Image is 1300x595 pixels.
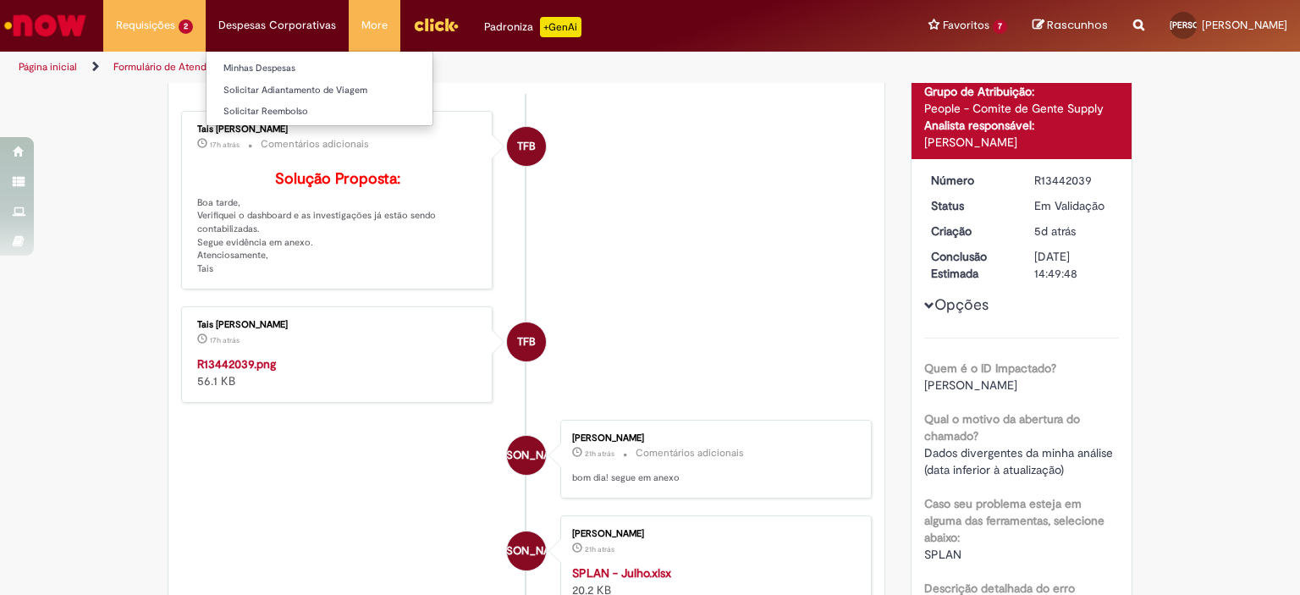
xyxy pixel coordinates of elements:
span: 7 [993,19,1007,34]
span: Requisições [116,17,175,34]
span: SPLAN [924,547,961,562]
div: [DATE] 14:49:48 [1034,248,1113,282]
div: 56.1 KB [197,355,479,389]
span: Despesas Corporativas [218,17,336,34]
div: Tais [PERSON_NAME] [197,124,479,135]
span: 5d atrás [1034,223,1076,239]
span: 21h atrás [585,449,614,459]
a: SPLAN - Julho.xlsx [572,565,671,581]
div: Grupo de Atribuição: [924,83,1120,100]
time: 27/08/2025 11:50:58 [585,449,614,459]
div: [PERSON_NAME] [572,433,854,443]
span: Favoritos [943,17,989,34]
p: Boa tarde, Verifiquei o dashboard e as investigações já estão sendo contabilizadas. Segue evidênc... [197,171,479,276]
dt: Criação [918,223,1022,240]
span: TFB [517,126,536,167]
dt: Número [918,172,1022,189]
a: R13442039.png [197,356,276,372]
span: Rascunhos [1047,17,1108,33]
div: Tais [PERSON_NAME] [197,320,479,330]
div: People - Comite de Gente Supply [924,100,1120,117]
span: 17h atrás [210,335,240,345]
time: 27/08/2025 15:42:35 [210,335,240,345]
dt: Conclusão Estimada [918,248,1022,282]
div: Em Validação [1034,197,1113,214]
a: Minhas Despesas [207,59,432,78]
span: More [361,17,388,34]
small: Comentários adicionais [261,137,369,152]
img: ServiceNow [2,8,89,42]
div: Juliana Pacheco Da Silva De Aguiar [507,436,546,475]
a: Solicitar Reembolso [207,102,432,121]
span: 21h atrás [585,544,614,554]
span: [PERSON_NAME] [1170,19,1236,30]
ul: Trilhas de página [13,52,854,83]
div: Padroniza [484,17,581,37]
b: Quem é o ID Impactado? [924,361,1056,376]
a: Solicitar Adiantamento de Viagem [207,81,432,100]
p: bom dia! segue em anexo [572,471,854,485]
div: [PERSON_NAME] [924,134,1120,151]
span: Dados divergentes da minha análise (data inferior à atualização) [924,445,1116,477]
div: 23/08/2025 14:28:38 [1034,223,1113,240]
time: 27/08/2025 15:42:53 [210,140,240,150]
ul: Despesas Corporativas [206,51,433,126]
span: [PERSON_NAME] [1202,18,1287,32]
b: Qual o motivo da abertura do chamado? [924,411,1080,443]
div: [PERSON_NAME] [572,529,854,539]
small: Comentários adicionais [636,446,744,460]
div: Tais Folhadella Barbosa Bellagamba [507,322,546,361]
b: Solução Proposta: [275,169,400,189]
a: Rascunhos [1033,18,1108,34]
a: Página inicial [19,60,77,74]
span: [PERSON_NAME] [483,531,569,571]
time: 23/08/2025 14:28:38 [1034,223,1076,239]
div: R13442039 [1034,172,1113,189]
span: TFB [517,322,536,362]
b: Caso seu problema esteja em alguma das ferramentas, selecione abaixo: [924,496,1104,545]
img: click_logo_yellow_360x200.png [413,12,459,37]
div: Analista responsável: [924,117,1120,134]
a: Formulário de Atendimento [113,60,239,74]
div: Juliana Pacheco Da Silva De Aguiar [507,532,546,570]
span: 17h atrás [210,140,240,150]
span: [PERSON_NAME] [924,377,1017,393]
span: 2 [179,19,193,34]
time: 27/08/2025 11:50:49 [585,544,614,554]
dt: Status [918,197,1022,214]
span: [PERSON_NAME] [483,435,569,476]
div: Tais Folhadella Barbosa Bellagamba [507,127,546,166]
p: +GenAi [540,17,581,37]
